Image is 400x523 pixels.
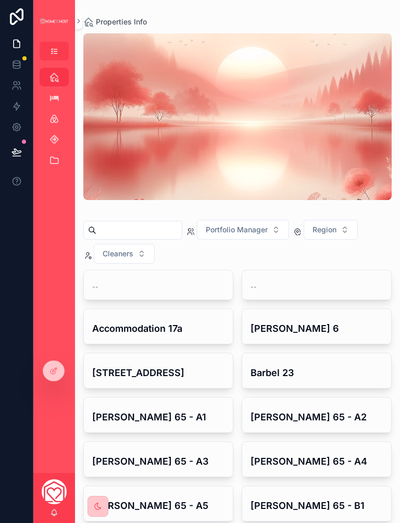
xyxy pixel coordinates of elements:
[40,18,69,23] img: App logo
[83,353,233,389] a: [STREET_ADDRESS]
[251,283,257,291] span: --
[92,321,224,335] h4: Accommodation 17a
[251,499,383,513] h4: [PERSON_NAME] 65 - B1
[197,220,289,240] button: Select Button
[206,225,268,235] span: Portfolio Manager
[242,441,392,477] a: [PERSON_NAME] 65 - A4
[92,499,224,513] h4: [PERSON_NAME] 65 - A5
[242,485,392,521] a: [PERSON_NAME] 65 - B1
[242,308,392,344] a: [PERSON_NAME] 6
[251,321,383,335] h4: [PERSON_NAME] 6
[251,454,383,468] h4: [PERSON_NAME] 65 - A4
[33,60,75,183] div: scrollable content
[83,270,233,300] a: --
[242,397,392,433] a: [PERSON_NAME] 65 - A2
[83,441,233,477] a: [PERSON_NAME] 65 - A3
[94,244,155,264] button: Select Button
[92,366,224,380] h4: [STREET_ADDRESS]
[242,353,392,389] a: Barbel 23
[103,248,133,259] span: Cleaners
[92,283,98,291] span: --
[96,17,147,27] span: Properties Info
[304,220,358,240] button: Select Button
[83,485,233,521] a: [PERSON_NAME] 65 - A5
[92,410,224,424] h4: [PERSON_NAME] 65 - A1
[83,17,147,27] a: Properties Info
[83,308,233,344] a: Accommodation 17a
[251,410,383,424] h4: [PERSON_NAME] 65 - A2
[251,366,383,380] h4: Barbel 23
[92,454,224,468] h4: [PERSON_NAME] 65 - A3
[83,397,233,433] a: [PERSON_NAME] 65 - A1
[312,225,336,235] span: Region
[242,270,392,300] a: --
